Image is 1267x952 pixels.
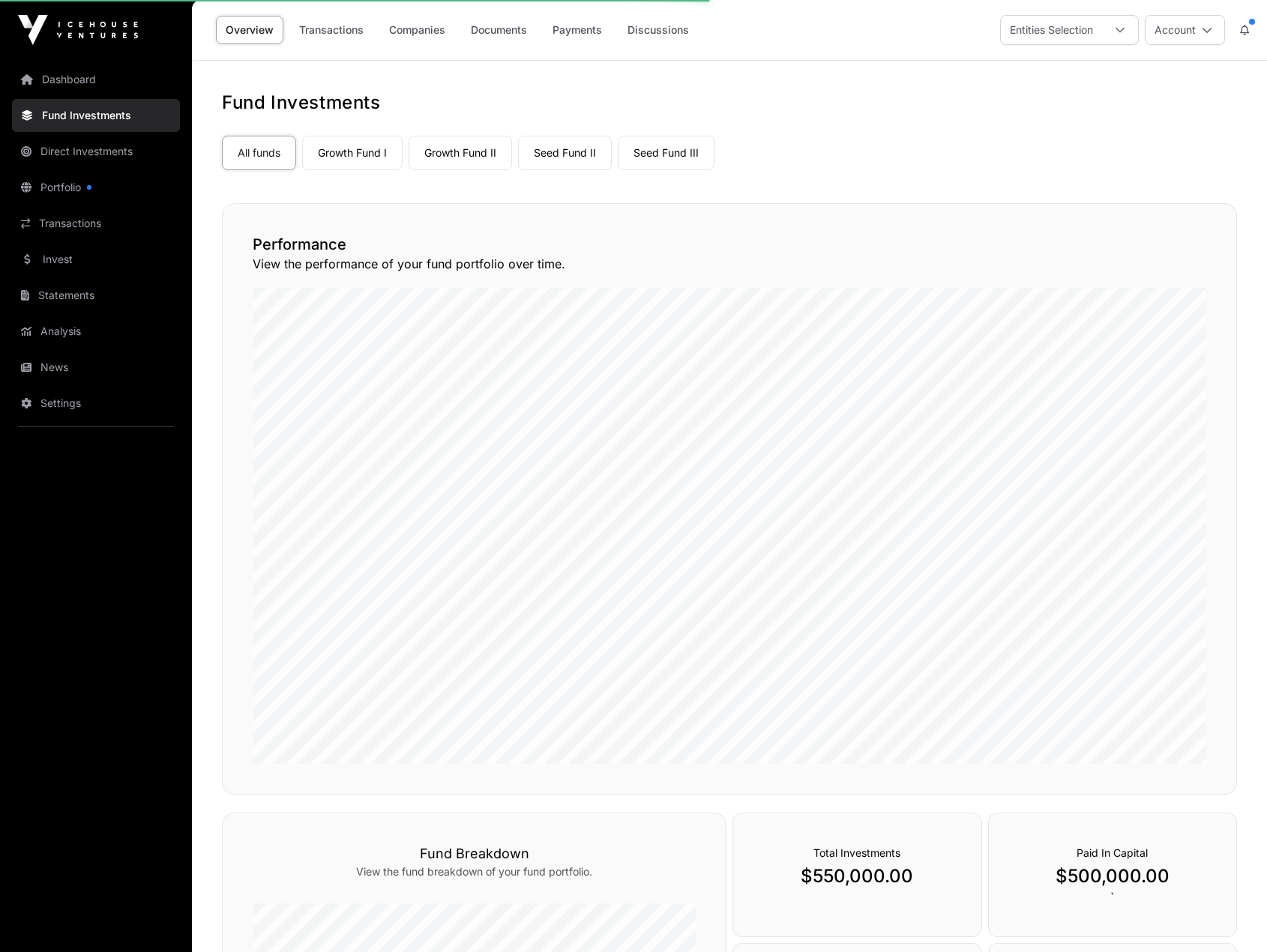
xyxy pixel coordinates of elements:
a: Statements [12,279,180,312]
a: Documents [461,16,537,44]
img: Icehouse Ventures Logo [18,15,138,45]
a: Growth Fund I [302,136,403,170]
span: Paid In Capital [1077,846,1148,859]
p: $500,000.00 [1019,864,1206,888]
a: Transactions [289,16,373,44]
h2: Performance [253,234,1206,255]
a: Payments [543,16,612,44]
a: Overview [216,16,283,44]
p: View the performance of your fund portfolio over time. [253,255,1206,273]
a: Growth Fund II [409,136,512,170]
a: Fund Investments [12,99,180,132]
h1: Fund Investments [222,91,1237,115]
button: Account [1145,15,1225,45]
p: View the fund breakdown of your fund portfolio. [253,864,696,879]
iframe: Chat Widget [1192,880,1267,952]
div: Entities Selection [1001,16,1102,44]
a: Portfolio [12,171,180,204]
h3: Fund Breakdown [253,843,696,864]
a: Transactions [12,207,180,240]
a: Analysis [12,315,180,348]
p: $550,000.00 [763,864,951,888]
a: Settings [12,387,180,420]
a: Invest [12,243,180,276]
a: Companies [379,16,455,44]
a: Discussions [618,16,699,44]
a: News [12,351,180,384]
a: Seed Fund III [618,136,714,170]
span: Total Investments [813,846,900,859]
a: Dashboard [12,63,180,96]
div: ` [988,813,1237,937]
a: Seed Fund II [518,136,612,170]
a: Direct Investments [12,135,180,168]
a: All funds [222,136,296,170]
